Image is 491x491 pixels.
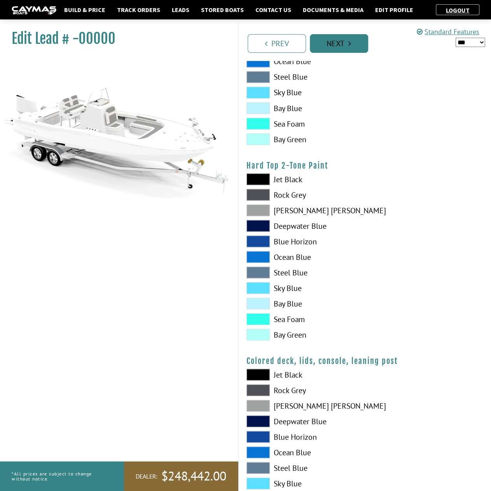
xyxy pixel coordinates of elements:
[246,87,357,98] label: Sky Blue
[12,30,218,47] h1: Edit Lead # -00000
[246,329,357,340] label: Bay Green
[168,5,193,15] a: Leads
[442,6,474,14] a: Logout
[246,431,357,442] label: Blue Horizon
[246,251,357,263] label: Ocean Blue
[246,266,357,278] label: Steel Blue
[246,235,357,247] label: Blue Horizon
[246,356,484,366] h4: Colored deck, lids, console, leaning post
[248,34,306,53] a: Prev
[246,282,357,294] label: Sky Blue
[161,468,226,484] span: $248,442.00
[246,298,357,309] label: Bay Blue
[299,5,367,15] a: Documents & Media
[136,472,157,481] span: Dealer:
[246,313,357,325] label: Sea Foam
[246,415,357,427] label: Deepwater Blue
[246,189,357,200] label: Rock Grey
[246,102,357,114] label: Bay Blue
[246,369,357,380] label: Jet Black
[252,5,295,15] a: Contact Us
[12,467,107,485] p: *All prices are subject to change without notice.
[197,5,248,15] a: Stored Boats
[113,5,164,15] a: Track Orders
[246,384,357,396] label: Rock Grey
[246,160,484,170] h4: Hard Top 2-Tone Paint
[246,133,357,145] label: Bay Green
[246,173,357,185] label: Jet Black
[60,5,109,15] a: Build & Price
[246,462,357,474] label: Steel Blue
[246,477,357,489] label: Sky Blue
[246,446,357,458] label: Ocean Blue
[246,56,357,67] label: Ocean Blue
[246,220,357,232] label: Deepwater Blue
[246,204,357,216] label: [PERSON_NAME] [PERSON_NAME]
[246,118,357,129] label: Sea Foam
[310,34,368,53] a: Next
[246,71,357,83] label: Steel Blue
[124,461,238,491] a: Dealer:$248,442.00
[12,6,56,14] img: caymas-dealer-connect-2ed40d3bc7270c1d8d7ffb4b79bf05adc795679939227970def78ec6f6c03838.gif
[246,400,357,411] label: [PERSON_NAME] [PERSON_NAME]
[417,27,479,36] a: Standard Features
[371,5,417,15] a: Edit Profile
